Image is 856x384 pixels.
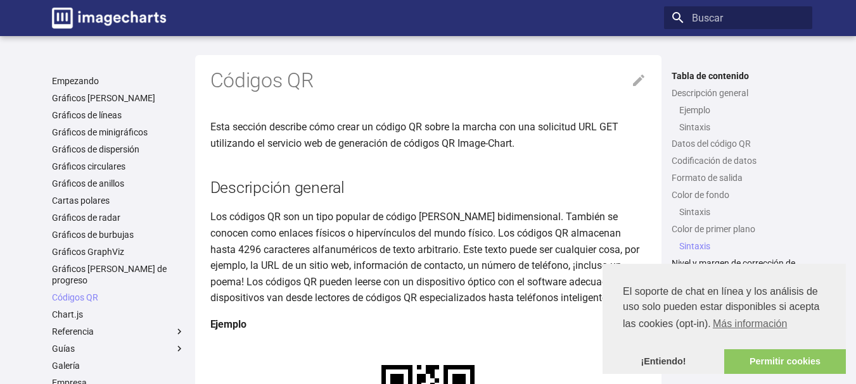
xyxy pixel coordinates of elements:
a: Gráficos de dispersión [52,144,185,155]
a: Documentación de gráficos de imágenes [47,3,171,34]
font: Gráficos GraphViz [52,247,124,257]
font: Los códigos QR son un tipo popular de código [PERSON_NAME] bidimensional. También se conocen como... [210,211,643,304]
a: Gráficos de minigráficos [52,127,185,138]
font: Formato de salida [672,173,743,183]
font: Gráficos de dispersión [52,144,139,154]
font: Gráficos de anillos [52,178,124,189]
a: Datos del código QR [672,138,805,149]
a: Gráficos [PERSON_NAME] [52,92,185,104]
a: Color de primer plano [672,223,805,235]
a: Obtenga más información sobre las cookies [711,314,789,333]
a: Formato de salida [672,172,805,183]
input: Buscar [664,6,812,29]
nav: Descripción general [672,104,805,133]
a: Ejemplo [679,104,805,116]
a: Descartar el mensaje de cookies [603,349,724,375]
nav: Color de primer plano [672,240,805,252]
a: Sintaxis [679,206,805,218]
a: Chart.js [52,309,185,320]
font: Gráficos [PERSON_NAME] [52,93,155,103]
font: Más información [713,318,787,329]
font: Chart.js [52,309,83,319]
font: Color de primer plano [672,224,755,234]
font: Gráficos [PERSON_NAME] de progreso [52,264,167,285]
font: ¡Entiendo! [641,356,686,366]
a: Sintaxis [679,240,805,252]
font: Gráficos circulares [52,161,125,171]
font: El soporte de chat en línea y los análisis de uso solo pueden estar disponibles si acepta las coo... [623,286,819,329]
img: logo [52,8,166,28]
font: Sintaxis [679,241,710,251]
font: Codificación de datos [672,156,757,166]
a: Gráficos de burbujas [52,229,185,240]
a: Gráficos de anillos [52,178,185,189]
font: Gráficos de líneas [52,110,122,120]
a: Códigos QR [52,292,185,303]
font: Gráficos de minigráficos [52,127,148,137]
a: Codificación de datos [672,155,805,166]
font: Gráficos de burbujas [52,230,134,240]
a: Color de fondo [672,189,805,201]
font: Empezando [52,76,99,86]
font: Descripción general [210,178,345,197]
font: Sintaxis [679,207,710,217]
font: Descripción general [672,88,748,98]
font: Ejemplo [210,318,246,330]
font: Color de fondo [672,190,729,200]
font: Sintaxis [679,122,710,132]
font: Referencia [52,326,94,337]
font: Ejemplo [679,105,710,115]
a: Cartas polares [52,195,185,206]
font: Guías [52,344,75,354]
nav: Tabla de contenido [664,70,812,281]
font: Códigos QR [210,68,314,92]
font: Esta sección describe cómo crear un código QR sobre la marcha con una solicitud URL GET utilizand... [210,121,618,149]
font: Nivel y margen de corrección de errores [672,258,795,280]
font: Permitir cookies [750,356,821,366]
a: permitir cookies [724,349,846,375]
font: Códigos QR [52,292,98,302]
font: Galería [52,361,80,371]
a: Gráficos [PERSON_NAME] de progreso [52,263,185,286]
a: Gráficos GraphViz [52,246,185,257]
font: Datos del código QR [672,139,751,149]
font: Tabla de contenido [672,71,749,81]
nav: Color de fondo [672,206,805,218]
a: Gráficos de radar [52,212,185,223]
font: Gráficos de radar [52,213,120,223]
a: Descripción general [672,87,805,99]
a: Nivel y margen de corrección de errores [672,257,805,280]
font: Cartas polares [52,195,110,206]
div: consentimiento de cookies [603,264,846,374]
a: Sintaxis [679,121,805,133]
a: Gráficos circulares [52,161,185,172]
a: Galería [52,360,185,371]
a: Gráficos de líneas [52,109,185,121]
a: Empezando [52,75,185,87]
